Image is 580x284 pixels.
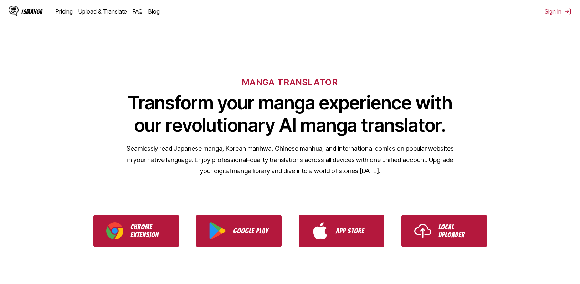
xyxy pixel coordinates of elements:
[133,8,143,15] a: FAQ
[438,223,474,239] p: Local Uploader
[299,215,384,247] a: Download IsManga from App Store
[9,6,56,17] a: IsManga LogoIsManga
[148,8,160,15] a: Blog
[209,222,226,239] img: Google Play logo
[126,92,454,136] h1: Transform your manga experience with our revolutionary AI manga translator.
[312,222,329,239] img: App Store logo
[126,143,454,177] p: Seamlessly read Japanese manga, Korean manhwa, Chinese manhua, and international comics on popula...
[130,223,166,239] p: Chrome Extension
[233,227,269,235] p: Google Play
[564,8,571,15] img: Sign out
[545,8,571,15] button: Sign In
[106,222,123,239] img: Chrome logo
[78,8,127,15] a: Upload & Translate
[93,215,179,247] a: Download IsManga Chrome Extension
[196,215,282,247] a: Download IsManga from Google Play
[242,77,338,87] h6: MANGA TRANSLATOR
[9,6,19,16] img: IsManga Logo
[56,8,73,15] a: Pricing
[21,8,43,15] div: IsManga
[336,227,371,235] p: App Store
[414,222,431,239] img: Upload icon
[401,215,487,247] a: Use IsManga Local Uploader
